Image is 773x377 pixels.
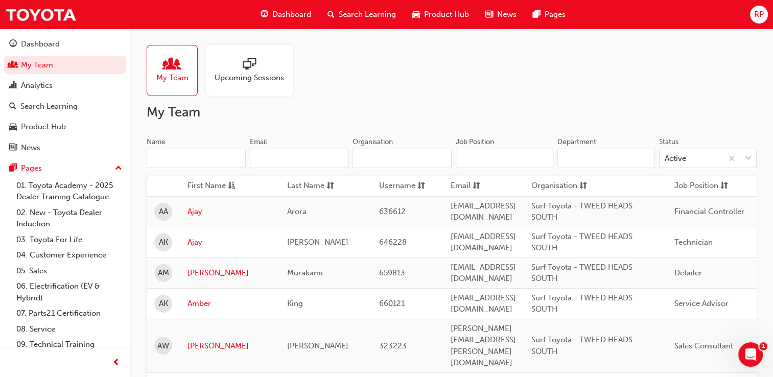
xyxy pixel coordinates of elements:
span: people-icon [9,61,17,70]
div: Department [557,137,596,147]
a: 09. Technical Training [12,337,126,352]
a: My Team [4,56,126,75]
a: 02. New - Toyota Dealer Induction [12,205,126,232]
a: pages-iconPages [525,4,574,25]
span: 1 [759,342,767,350]
a: Ajay [188,237,272,248]
span: sorting-icon [720,180,728,193]
div: News [21,142,40,154]
span: 660121 [379,299,405,308]
span: news-icon [9,144,17,153]
a: news-iconNews [477,4,525,25]
span: Username [379,180,415,193]
img: Trak [5,3,77,26]
span: Last Name [287,180,324,193]
span: RP [754,9,764,20]
a: Ajay [188,206,272,218]
div: Status [659,137,678,147]
span: people-icon [166,58,179,72]
button: First Nameasc-icon [188,180,244,193]
a: search-iconSearch Learning [319,4,404,25]
span: Pages [545,9,566,20]
span: [EMAIL_ADDRESS][DOMAIN_NAME] [451,293,516,314]
a: 01. Toyota Academy - 2025 Dealer Training Catalogue [12,178,126,205]
a: 04. Customer Experience [12,247,126,263]
button: Emailsorting-icon [451,180,507,193]
span: guage-icon [9,40,17,49]
span: [PERSON_NAME] [287,238,348,247]
a: 05. Sales [12,263,126,279]
span: [EMAIL_ADDRESS][DOMAIN_NAME] [451,263,516,284]
span: sessionType_ONLINE_URL-icon [243,58,256,72]
a: 06. Electrification (EV & Hybrid) [12,278,126,305]
span: guage-icon [261,8,268,21]
div: Analytics [21,80,53,91]
span: car-icon [9,123,17,132]
span: King [287,299,303,308]
a: Search Learning [4,97,126,116]
span: Detailer [674,268,702,277]
span: Arora [287,207,307,216]
span: asc-icon [228,180,236,193]
span: Upcoming Sessions [215,72,284,84]
a: [PERSON_NAME] [188,340,272,352]
span: Job Position [674,180,718,193]
button: Usernamesorting-icon [379,180,435,193]
button: Job Positionsorting-icon [674,180,731,193]
a: 07. Parts21 Certification [12,305,126,321]
span: Surf Toyota - TWEED HEADS SOUTH [531,293,633,314]
span: car-icon [412,8,420,21]
span: 323223 [379,341,407,350]
div: Name [147,137,166,147]
input: Email [250,149,349,168]
div: Search Learning [20,101,78,112]
span: news-icon [485,8,493,21]
span: Financial Controller [674,207,744,216]
span: Service Advisor [674,299,729,308]
a: Dashboard [4,35,126,54]
a: car-iconProduct Hub [404,4,477,25]
span: [PERSON_NAME][EMAIL_ADDRESS][PERSON_NAME][DOMAIN_NAME] [451,324,516,368]
span: Surf Toyota - TWEED HEADS SOUTH [531,232,633,253]
span: sorting-icon [417,180,425,193]
span: News [497,9,517,20]
span: chart-icon [9,81,17,90]
div: Organisation [353,137,393,147]
button: RP [750,6,768,23]
span: Technician [674,238,713,247]
span: sorting-icon [579,180,587,193]
input: Organisation [353,149,452,168]
div: Product Hub [21,121,66,133]
div: Email [250,137,267,147]
a: 08. Service [12,321,126,337]
span: prev-icon [112,357,120,369]
div: Active [665,153,686,164]
iframe: Intercom live chat [738,342,763,367]
span: Surf Toyota - TWEED HEADS SOUTH [531,335,633,356]
span: down-icon [745,152,752,166]
input: Name [147,149,246,168]
input: Job Position [456,149,553,168]
span: Surf Toyota - TWEED HEADS SOUTH [531,201,633,222]
span: AK [159,298,168,310]
span: AA [159,206,168,218]
span: Email [451,180,471,193]
button: DashboardMy TeamAnalyticsSearch LearningProduct HubNews [4,33,126,159]
span: pages-icon [9,164,17,173]
span: Product Hub [424,9,469,20]
a: News [4,138,126,157]
span: My Team [156,72,189,84]
button: Last Namesorting-icon [287,180,343,193]
a: Amber [188,298,272,310]
span: AM [158,267,169,279]
span: search-icon [9,102,16,111]
div: Pages [21,162,42,174]
div: Job Position [456,137,494,147]
span: sorting-icon [473,180,480,193]
span: 646228 [379,238,407,247]
span: [EMAIL_ADDRESS][DOMAIN_NAME] [451,232,516,253]
a: [PERSON_NAME] [188,267,272,279]
span: First Name [188,180,226,193]
span: Sales Consultant [674,341,733,350]
a: guage-iconDashboard [252,4,319,25]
